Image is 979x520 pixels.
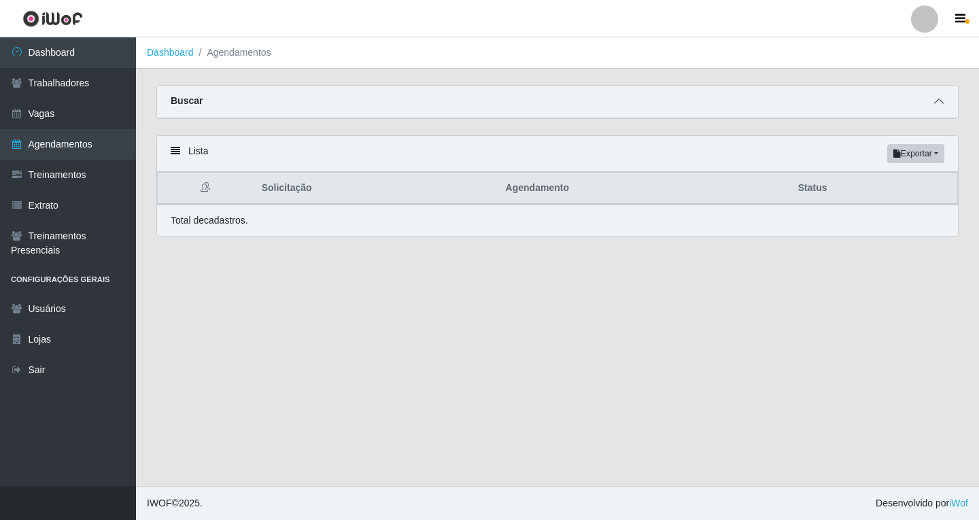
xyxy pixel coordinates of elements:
[136,37,979,69] nav: breadcrumb
[887,144,944,163] button: Exportar
[147,496,203,510] span: © 2025 .
[876,496,968,510] span: Desenvolvido por
[254,173,498,205] th: Solicitação
[22,10,83,27] img: CoreUI Logo
[790,173,958,205] th: Status
[171,95,203,106] strong: Buscar
[498,173,790,205] th: Agendamento
[147,498,172,508] span: IWOF
[949,498,968,508] a: iWof
[194,46,271,60] li: Agendamentos
[171,213,248,228] p: Total de cadastros.
[147,47,194,58] a: Dashboard
[157,136,958,172] div: Lista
